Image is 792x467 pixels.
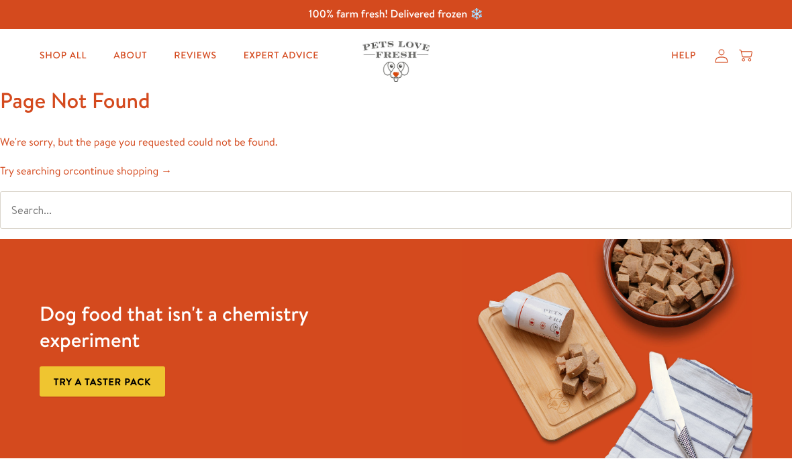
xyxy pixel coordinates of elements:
[233,42,330,69] a: Expert Advice
[73,164,172,178] a: continue shopping →
[29,42,97,69] a: Shop All
[40,301,330,353] h3: Dog food that isn't a chemistry experiment
[163,42,227,69] a: Reviews
[103,42,158,69] a: About
[462,239,752,458] img: Fussy
[660,42,707,69] a: Help
[362,41,430,82] img: Pets Love Fresh
[40,366,165,397] a: Try a taster pack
